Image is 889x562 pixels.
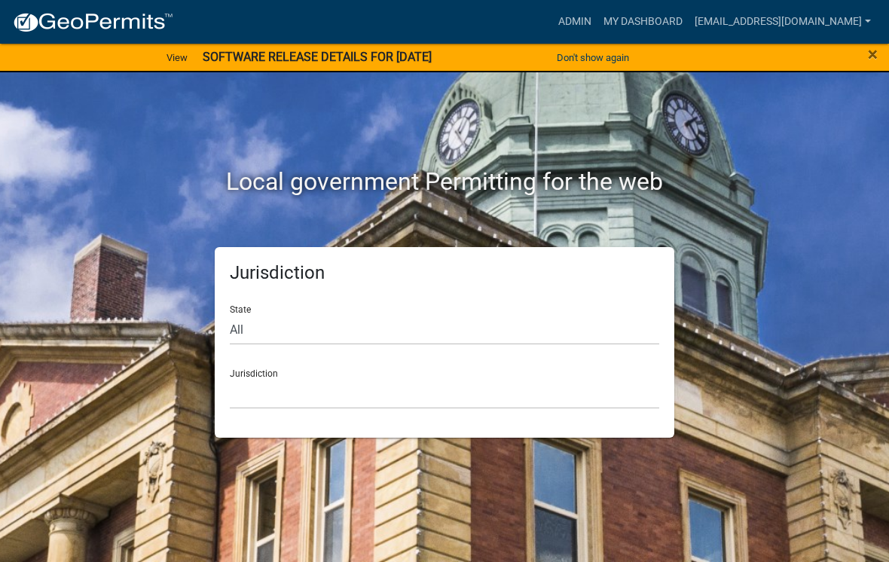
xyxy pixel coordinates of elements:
[597,8,689,36] a: My Dashboard
[868,45,878,63] button: Close
[160,45,194,70] a: View
[868,44,878,65] span: ×
[689,8,877,36] a: [EMAIL_ADDRESS][DOMAIN_NAME]
[203,50,432,64] strong: SOFTWARE RELEASE DETAILS FOR [DATE]
[230,262,659,284] h5: Jurisdiction
[94,167,795,196] h2: Local government Permitting for the web
[552,8,597,36] a: Admin
[551,45,635,70] button: Don't show again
